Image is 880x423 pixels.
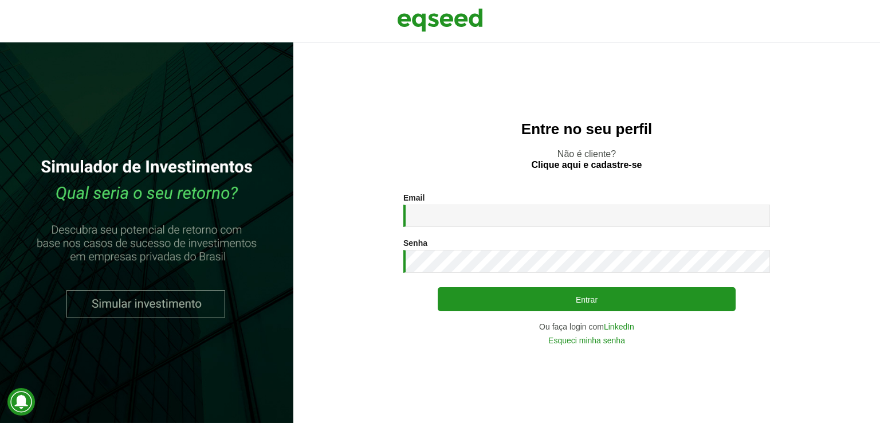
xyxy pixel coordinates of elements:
[316,121,857,138] h2: Entre no seu perfil
[403,194,425,202] label: Email
[532,160,642,170] a: Clique aqui e cadastre-se
[403,323,770,331] div: Ou faça login com
[604,323,634,331] a: LinkedIn
[403,239,427,247] label: Senha
[438,287,736,311] button: Entrar
[548,336,625,344] a: Esqueci minha senha
[397,6,483,34] img: EqSeed Logo
[316,148,857,170] p: Não é cliente?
